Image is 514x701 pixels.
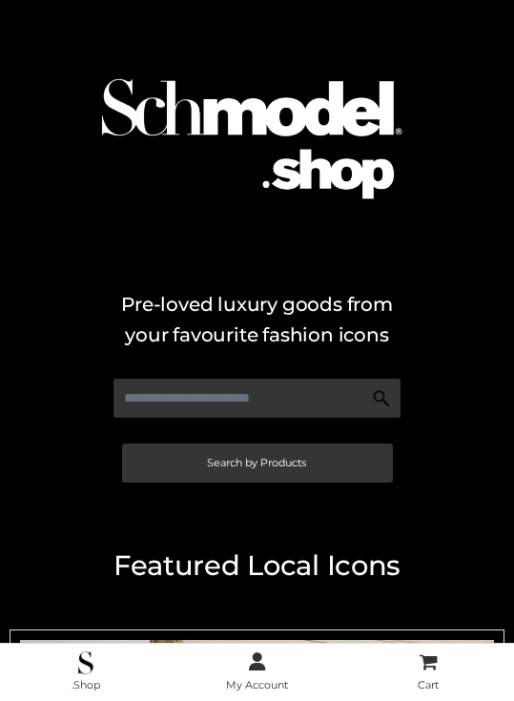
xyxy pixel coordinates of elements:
[122,443,393,483] a: Search by Products
[418,678,439,691] span: Cart
[226,678,288,691] span: My Account
[78,651,93,674] img: .Shop
[10,289,504,350] h2: Pre-loved luxury goods from your favourite fashion icons
[207,458,306,468] span: Search by Products
[342,649,514,695] a: Cart
[372,389,391,408] img: Search Icon
[172,649,343,695] a: My Account
[72,678,100,691] span: .Shop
